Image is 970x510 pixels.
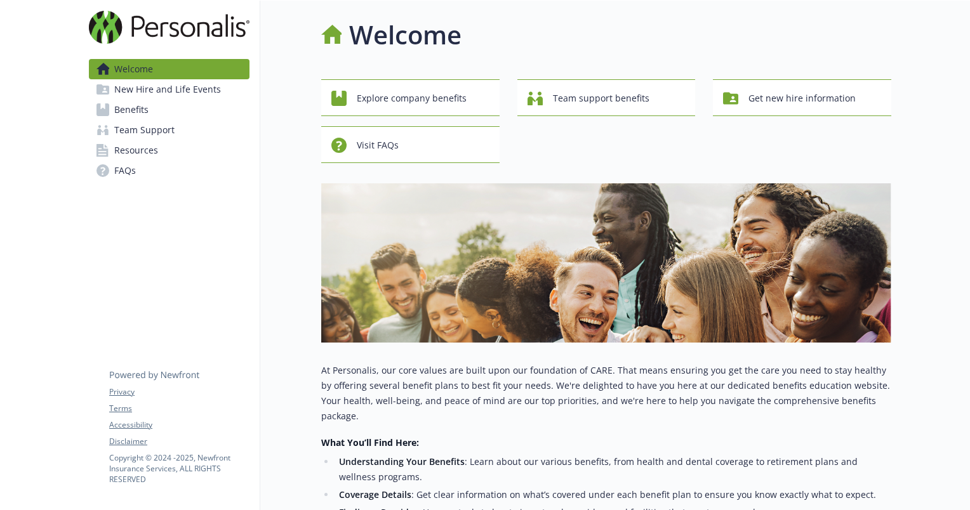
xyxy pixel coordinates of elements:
[109,452,249,485] p: Copyright © 2024 - 2025 , Newfront Insurance Services, ALL RIGHTS RESERVED
[748,86,856,110] span: Get new hire information
[89,120,249,140] a: Team Support
[109,436,249,447] a: Disclaimer
[89,160,249,181] a: FAQs
[89,100,249,120] a: Benefits
[89,79,249,100] a: New Hire and Life Events
[114,120,175,140] span: Team Support
[89,59,249,79] a: Welcome
[335,454,891,485] li: : Learn about our various benefits, from health and dental coverage to retirement plans and welln...
[335,487,891,502] li: : Get clear information on what’s covered under each benefit plan to ensure you know exactly what...
[114,140,158,160] span: Resources
[339,455,465,468] strong: Understanding Your Benefits
[357,133,399,157] span: Visit FAQs
[349,16,462,54] h1: Welcome
[321,79,500,116] button: Explore company benefits
[321,436,419,448] strong: What You’ll Find Here:
[339,488,411,500] strong: Coverage Details
[114,59,153,79] span: Welcome
[114,79,221,100] span: New Hire and Life Events
[321,363,891,424] p: At Personalis, our core values are built upon our foundation of CARE. That means ensuring you get...
[553,86,649,110] span: Team support benefits
[114,100,149,120] span: Benefits
[109,419,249,431] a: Accessibility
[109,386,249,398] a: Privacy
[321,126,500,163] button: Visit FAQs
[713,79,891,116] button: Get new hire information
[517,79,696,116] button: Team support benefits
[321,183,891,343] img: overview page banner
[89,140,249,160] a: Resources
[109,403,249,414] a: Terms
[114,160,136,181] span: FAQs
[357,86,467,110] span: Explore company benefits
